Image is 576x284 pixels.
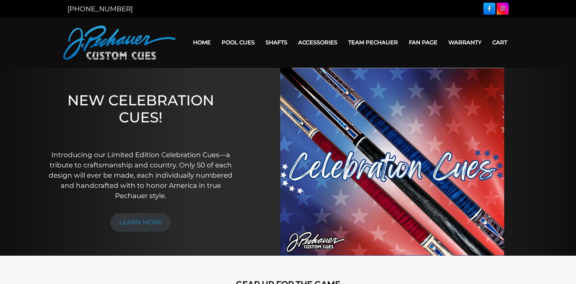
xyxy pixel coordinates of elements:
[110,213,171,232] a: LEARN MORE
[216,34,260,51] a: Pool Cues
[260,34,293,51] a: Shafts
[47,92,235,140] h1: NEW CELEBRATION CUES!
[343,34,403,51] a: Team Pechauer
[403,34,443,51] a: Fan Page
[67,5,133,13] a: [PHONE_NUMBER]
[63,26,176,60] img: Pechauer Custom Cues
[293,34,343,51] a: Accessories
[188,34,216,51] a: Home
[487,34,513,51] a: Cart
[47,150,235,201] p: Introducing our Limited Edition Celebration Cues—a tribute to craftsmanship and country. Only 50 ...
[443,34,487,51] a: Warranty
